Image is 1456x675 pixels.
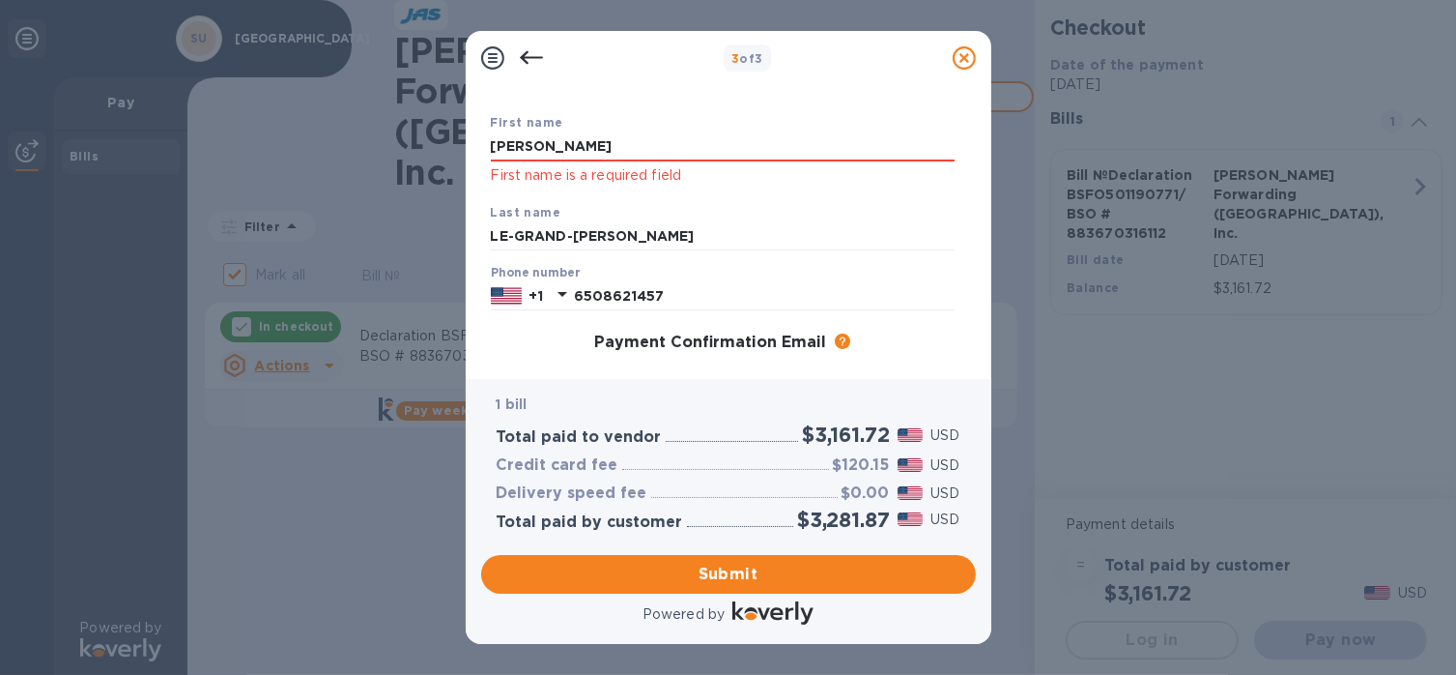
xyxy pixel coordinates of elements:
[529,286,543,306] p: +1
[802,423,889,447] h2: $3,161.72
[898,428,924,442] img: USD
[491,222,955,251] input: Enter your last name
[491,205,561,220] b: Last name
[898,486,924,500] img: USD
[898,513,924,526] img: USD
[497,396,528,412] b: 1 bill
[491,115,563,130] b: First name
[898,458,924,472] img: USD
[497,514,683,532] h3: Total paid by customer
[491,164,955,187] p: First name is a required field
[491,285,522,307] img: US
[833,456,890,475] h3: $120.15
[497,563,960,586] span: Submit
[497,484,647,503] h3: Delivery speed fee
[930,510,959,530] p: USD
[731,51,739,66] span: 3
[481,555,976,594] button: Submit
[642,604,725,625] p: Powered by
[497,428,662,447] h3: Total paid to vendor
[491,132,955,161] input: Enter your first name
[491,268,580,279] label: Phone number
[930,484,959,504] p: USD
[842,484,890,503] h3: $0.00
[497,456,618,475] h3: Credit card fee
[930,455,959,476] p: USD
[731,51,763,66] b: of 3
[574,281,955,310] input: Enter your phone number
[797,508,889,532] h2: $3,281.87
[595,334,827,352] h3: Payment Confirmation Email
[732,602,814,625] img: Logo
[930,426,959,446] p: USD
